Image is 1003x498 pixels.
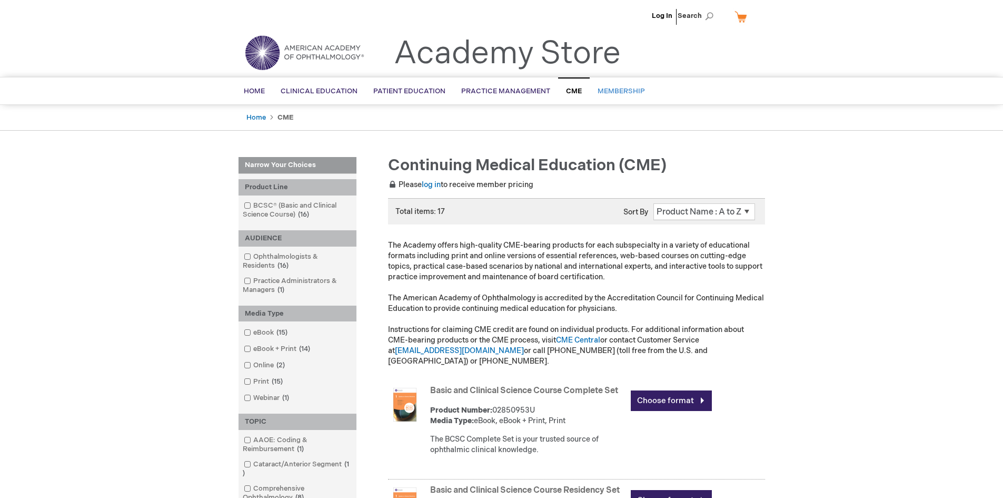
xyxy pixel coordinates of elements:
label: Sort By [623,208,648,217]
span: Home [244,87,265,95]
span: 14 [296,345,313,353]
span: 1 [294,445,306,453]
span: Patient Education [373,87,445,95]
span: CME [566,87,582,95]
a: log in [422,180,441,189]
span: 16 [275,261,291,270]
a: Log In [652,12,672,20]
span: Continuing Medical Education (CME) [388,156,667,175]
a: Home [246,113,266,122]
strong: Media Type: [430,416,474,425]
span: 1 [275,286,287,294]
span: Clinical Education [281,87,357,95]
img: Basic and Clinical Science Course Complete Set [388,388,422,422]
div: Product Line [239,179,356,196]
span: Practice Management [461,87,550,95]
a: Webinar1 [241,393,293,403]
a: Basic and Clinical Science Course Complete Set [430,386,618,396]
a: Choose format [631,390,712,411]
strong: Product Number: [430,406,492,415]
div: 02850953U eBook, eBook + Print, Print [430,405,625,426]
span: Search [678,5,718,26]
span: 1 [243,460,349,477]
p: The Academy offers high-quality CME-bearing products for each subspecialty in a variety of educat... [388,240,765,367]
a: Online2 [241,360,289,370]
span: 1 [280,394,292,402]
a: BCSC® (Basic and Clinical Science Course)16 [241,201,354,220]
strong: CME [277,113,294,122]
a: Academy Store [394,35,621,73]
a: Practice Administrators & Managers1 [241,276,354,295]
div: TOPIC [239,414,356,430]
a: AAOE: Coding & Reimbursement1 [241,435,354,454]
a: Print15 [241,377,287,387]
a: [EMAIL_ADDRESS][DOMAIN_NAME] [395,346,524,355]
div: The BCSC Complete Set is your trusted source of ophthalmic clinical knowledge. [430,434,625,455]
span: Membership [598,87,645,95]
a: Ophthalmologists & Residents16 [241,252,354,271]
a: Cataract/Anterior Segment1 [241,460,354,479]
a: eBook + Print14 [241,344,314,354]
span: 15 [269,377,285,386]
a: CME Central [556,336,600,345]
span: Total items: 17 [395,207,445,216]
span: 16 [295,210,312,219]
div: Media Type [239,306,356,322]
span: 15 [274,328,290,337]
strong: Narrow Your Choices [239,157,356,174]
a: eBook15 [241,328,292,338]
a: Basic and Clinical Science Course Residency Set [430,485,620,495]
div: AUDIENCE [239,230,356,247]
span: 2 [274,361,287,369]
span: Please to receive member pricing [388,180,533,189]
